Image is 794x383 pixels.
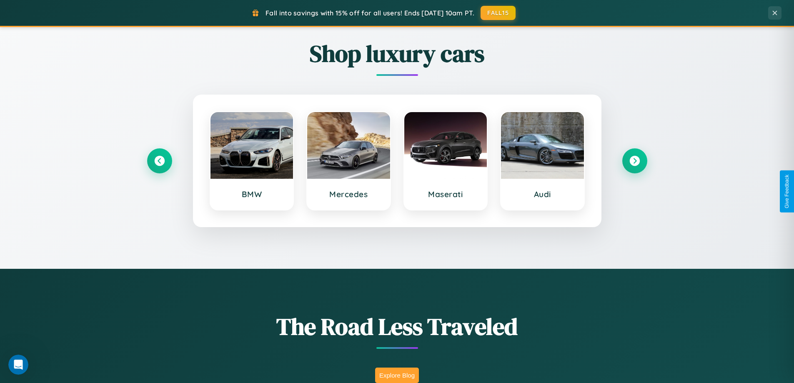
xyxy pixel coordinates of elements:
h3: Maserati [413,189,479,199]
h1: The Road Less Traveled [147,310,647,343]
h3: BMW [219,189,285,199]
button: Explore Blog [375,368,419,383]
h2: Shop luxury cars [147,38,647,70]
button: FALL15 [481,6,516,20]
div: Give Feedback [784,175,790,208]
h3: Audi [509,189,576,199]
h3: Mercedes [316,189,382,199]
iframe: Intercom live chat [8,355,28,375]
span: Fall into savings with 15% off for all users! Ends [DATE] 10am PT. [266,9,474,17]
